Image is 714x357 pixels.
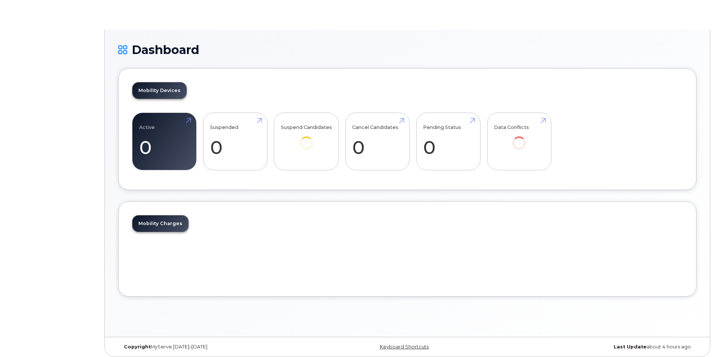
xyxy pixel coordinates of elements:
h1: Dashboard [118,43,696,56]
a: Mobility Devices [132,82,187,99]
strong: Last Update [614,344,646,350]
a: Pending Status 0 [423,117,473,166]
div: about 4 hours ago [504,344,696,350]
a: Active 0 [139,117,190,166]
a: Cancel Candidates 0 [352,117,403,166]
a: Mobility Charges [132,215,188,232]
div: MyServe [DATE]–[DATE] [118,344,311,350]
a: Suspended 0 [210,117,260,166]
a: Keyboard Shortcuts [380,344,429,350]
h4: Suspend Candidates [281,124,332,130]
strong: Copyright [124,344,151,350]
a: Data Conflicts [494,117,544,160]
